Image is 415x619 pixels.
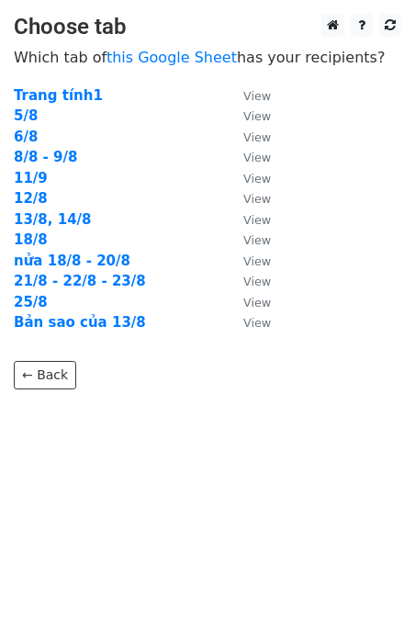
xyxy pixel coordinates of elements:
a: 21/8 - 22/8 - 23/8 [14,273,146,289]
a: 8/8 - 9/8 [14,149,77,165]
small: View [243,275,271,288]
a: Bản sao của 13/8 [14,314,146,331]
p: Which tab of has your recipients? [14,48,401,67]
small: View [243,192,271,206]
a: View [225,149,271,165]
a: ← Back [14,361,76,389]
a: View [225,294,271,310]
small: View [243,172,271,186]
a: 18/8 [14,231,48,248]
a: View [225,314,271,331]
small: View [243,130,271,144]
a: Trang tính1 [14,87,103,104]
a: View [225,273,271,289]
small: View [243,213,271,227]
small: View [243,151,271,164]
a: nửa 18/8 - 20/8 [14,253,130,269]
a: View [225,170,271,186]
a: 6/8 [14,129,38,145]
a: 5/8 [14,107,38,124]
a: 11/9 [14,170,48,186]
a: View [225,190,271,207]
small: View [243,254,271,268]
small: View [243,296,271,309]
a: this Google Sheet [107,49,237,66]
a: View [225,231,271,248]
a: 25/8 [14,294,48,310]
small: View [243,233,271,247]
a: View [225,87,271,104]
a: View [225,107,271,124]
a: 12/8 [14,190,48,207]
a: View [225,129,271,145]
small: View [243,89,271,103]
small: View [243,316,271,330]
a: 13/8, 14/8 [14,211,92,228]
a: View [225,211,271,228]
h3: Choose tab [14,14,401,40]
small: View [243,109,271,123]
a: View [225,253,271,269]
